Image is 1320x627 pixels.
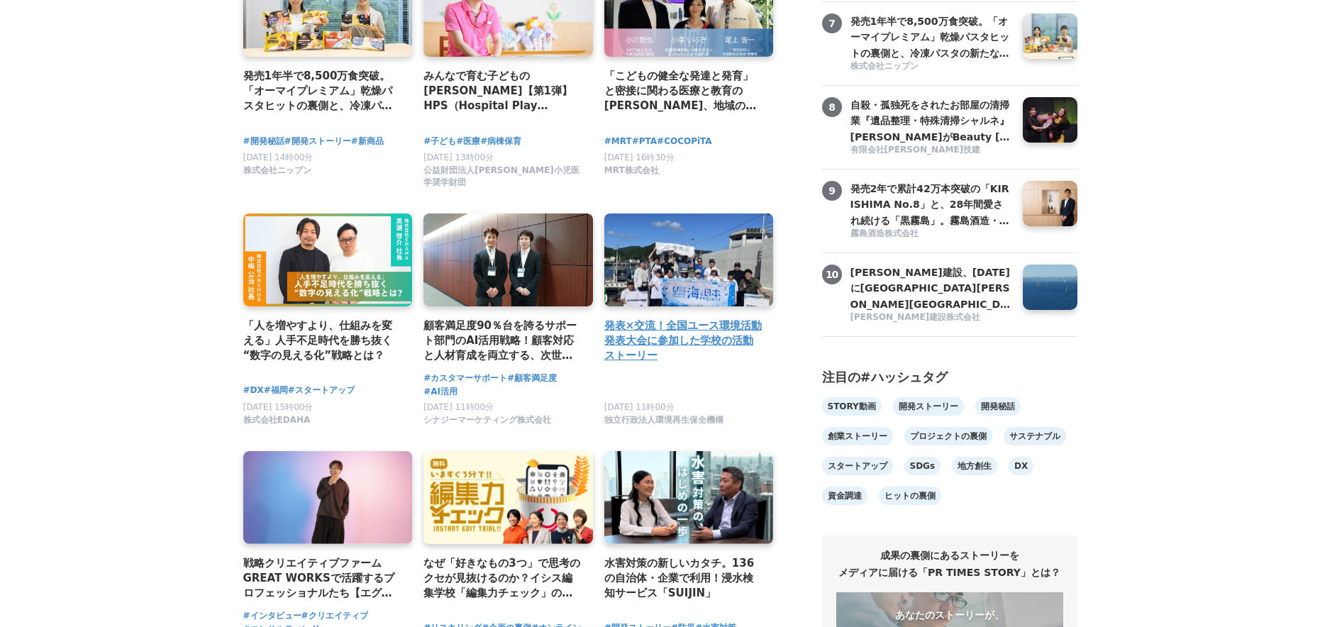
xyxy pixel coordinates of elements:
[879,487,941,505] a: ヒットの裏側
[975,397,1021,416] a: 開発秘話
[423,152,494,162] span: [DATE] 13時00分
[850,60,919,72] span: 株式会社ニップン
[850,13,1012,61] h3: 発売1年半で8,500万食突破。「オーマイプレミアム」乾燥パスタヒットの裏側と、冷凍パスタの新たな挑戦。徹底的な消費者起点で「おいしさ」を追求するニップンの歩み
[423,318,582,364] a: 顧客満足度90％台を誇るサポート部門のAI活用戦略！顧客対応と人材育成を両立する、次世代コンタクトセンターへの変革｜コンタクトセンター・アワード[DATE]参加レポート
[423,385,457,399] a: #AI活用
[850,181,1012,228] h3: 発売2年で累計42万本突破の「KIRISHIMA No.8」と、28年間愛され続ける「黒霧島」。霧島酒造・新社長が明かす、第四次焼酎ブームの新潮流とは。
[423,68,582,114] a: みんなで育む子どもの[PERSON_NAME]【第1弾】 HPS（Hospital Play Specialist）[PERSON_NAME] ーチャイルドフレンドリーな医療を目指して
[301,609,368,623] a: #クリエイティブ
[604,555,762,601] h4: 水害対策の新しいカタチ。136の自治体・企業で利用！浸水検知サービス「SUIJIN」
[952,457,997,475] a: 地方創生
[850,144,1012,157] a: 有限会社[PERSON_NAME]技建
[243,384,264,397] a: #DX
[850,228,1012,241] a: 霧島酒造株式会社
[423,402,494,412] span: [DATE] 11時00分
[822,265,842,284] span: 10
[822,181,842,201] span: 9
[604,402,675,412] span: [DATE] 11時00分
[822,97,842,117] span: 8
[284,135,351,148] a: #開発ストーリー
[850,144,981,156] span: 有限会社[PERSON_NAME]技建
[288,384,355,397] a: #スタートアップ
[850,181,1012,226] a: 発売2年で累計42万本突破の「KIRISHIMA No.8」と、28年間愛され続ける「黒霧島」。霧島酒造・新社長が明かす、第四次焼酎ブームの新潮流とは。
[850,265,1012,310] a: [PERSON_NAME]建設、[DATE]に[GEOGRAPHIC_DATA][PERSON_NAME][GEOGRAPHIC_DATA]沖で「浮体式洋上風力発電所」を本格稼働へ
[456,135,480,148] a: #医療
[850,265,1012,312] h3: [PERSON_NAME]建設、[DATE]に[GEOGRAPHIC_DATA][PERSON_NAME][GEOGRAPHIC_DATA]沖で「浮体式洋上風力発電所」を本格稼働へ
[850,60,1012,74] a: 株式会社ニップン
[850,97,1012,143] a: 自殺・孤独死をされたお部屋の清掃業『遺品整理・特殊清掃シャルネ』[PERSON_NAME]がBeauty [GEOGRAPHIC_DATA][PERSON_NAME][GEOGRAPHIC_DA...
[822,487,867,505] a: 資金調達
[423,165,582,189] span: 公益財団法人[PERSON_NAME]小児医学奨学財団
[243,418,311,428] a: 株式会社EDAHA
[836,547,1063,581] h2: 成果の裏側にあるストーリーを メディアに届ける「PR TIMES STORY」とは？
[1009,457,1033,475] a: DX
[604,414,723,426] span: 独立行政法人環境再生保全機構
[822,427,893,445] a: 創業ストーリー
[904,457,941,475] a: SDGs
[243,402,314,412] span: [DATE] 15時00分
[604,318,762,364] a: 発表×交流！全国ユース環境活動発表大会に参加した学校の活動ストーリー
[904,427,992,445] a: プロジェクトの裏側
[243,165,311,177] span: 株式会社ニップン
[243,169,311,179] a: 株式会社ニップン
[632,135,657,148] a: #PTA
[604,135,632,148] a: #MRT
[850,228,919,240] span: 霧島酒造株式会社
[243,318,401,364] h4: 「人を増やすより、仕組みを変える」人手不足時代を勝ち抜く“数字の見える化”戦略とは？
[657,135,712,148] a: #COCOPiTA
[423,555,582,601] a: なぜ「好きなもの3つ」で思考のクセが見抜けるのか？イシス編集学校「編集力チェック」の秘密
[264,384,288,397] a: #福岡
[423,414,551,426] span: シナジーマーケティング株式会社
[822,13,842,33] span: 7
[423,372,507,385] a: #カスタマーサポート
[351,135,384,148] a: #新商品
[243,152,314,162] span: [DATE] 14時00分
[850,311,1012,325] a: [PERSON_NAME]建設株式会社
[507,372,557,385] a: #顧客満足度
[243,68,401,114] a: 発売1年半で8,500万食突破。「オーマイプレミアム」乾燥パスタヒットの裏側と、冷凍パスタの新たな挑戦。徹底的な消費者起点で「おいしさ」を追求するニップンの歩み
[822,397,882,416] a: STORY動画
[423,181,582,191] a: 公益財団法人[PERSON_NAME]小児医学奨学財団
[604,68,762,114] a: 「こどもの健全な発達と発育」と密接に関わる医療と教育の[PERSON_NAME]、地域の役割や関わり方
[604,152,675,162] span: [DATE] 16時30分
[243,135,284,148] a: #開発秘話
[850,311,981,323] span: [PERSON_NAME]建設株式会社
[243,609,301,623] a: #インタビュー
[822,367,1077,387] div: 注目の#ハッシュタグ
[604,165,659,177] span: MRT株式会社
[850,13,1012,59] a: 発売1年半で8,500万食突破。「オーマイプレミアム」乾燥パスタヒットの裏側と、冷凍パスタの新たな挑戦。徹底的な消費者起点で「おいしさ」を追求するニップンの歩み
[893,397,964,416] a: 開発ストーリー
[604,418,723,428] a: 独立行政法人環境再生保全機構
[480,135,521,148] a: #病棟保育
[822,457,893,475] a: スタートアップ
[243,555,401,601] a: 戦略クリエイティブファーム GREAT WORKSで活躍するプロフェッショナルたち【エグゼクティブクリエイティブディレクター [PERSON_NAME]編】
[423,135,456,148] a: #子ども
[850,97,1012,145] h3: 自殺・孤独死をされたお部屋の清掃業『遺品整理・特殊清掃シャルネ』[PERSON_NAME]がBeauty [GEOGRAPHIC_DATA][PERSON_NAME][GEOGRAPHIC_DA...
[1004,427,1066,445] a: サステナブル
[423,418,551,428] a: シナジーマーケティング株式会社
[604,169,659,179] a: MRT株式会社
[243,414,311,426] span: 株式会社EDAHA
